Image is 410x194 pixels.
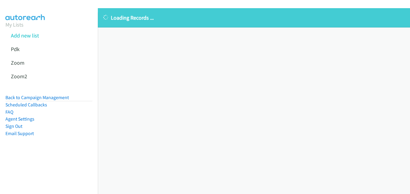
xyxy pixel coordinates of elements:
a: FAQ [5,109,13,115]
a: Zoom [11,59,24,66]
a: My Lists [5,21,24,28]
a: Scheduled Callbacks [5,102,47,108]
a: Add new list [11,32,39,39]
a: Sign Out [5,123,22,129]
a: Email Support [5,131,34,136]
a: Pdk [11,46,20,53]
a: Back to Campaign Management [5,95,69,100]
a: Zoom2 [11,73,27,80]
a: Agent Settings [5,116,34,122]
p: Loading Records ... [103,14,405,22]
